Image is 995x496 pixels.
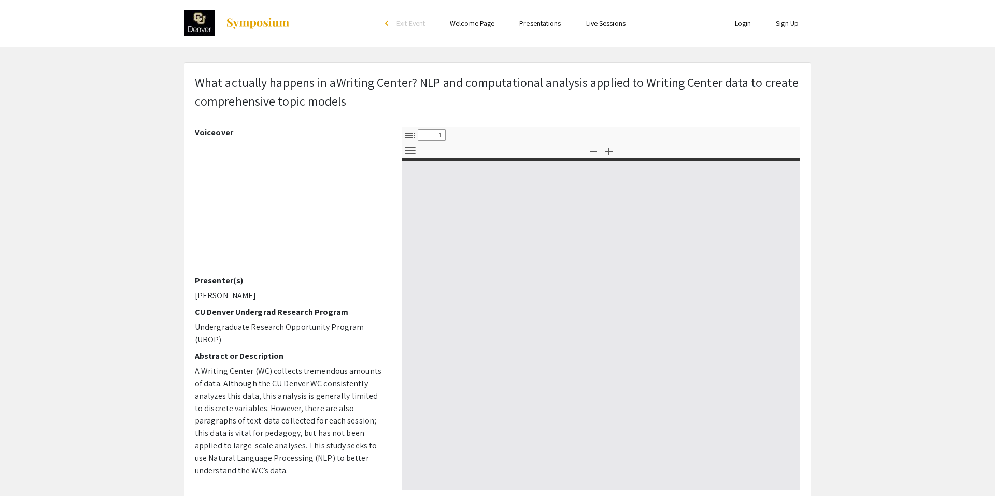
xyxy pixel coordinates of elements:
[450,19,494,28] a: Welcome Page
[385,20,391,26] div: arrow_back_ios
[195,351,386,361] h2: Abstract or Description
[735,19,751,28] a: Login
[776,19,799,28] a: Sign Up
[519,19,561,28] a: Presentations
[585,143,602,158] button: Zoom Out
[184,10,215,36] img: 2021 Research and Creative Activities Symposium (RaCAS)
[195,321,386,346] p: Undergraduate Research Opportunity Program (UROP)
[195,366,381,476] span: A Writing Center (WC) collects tremendous amounts of data. Although the CU Denver WC consistently...
[195,289,386,302] p: [PERSON_NAME]
[586,19,626,28] a: Live Sessions
[195,73,800,110] p: What actually happens in aWriting Center? NLP and computational analysis applied to Writing Cente...
[184,10,290,36] a: 2021 Research and Creative Activities Symposium (RaCAS)
[195,127,386,137] h2: Voiceover
[195,307,386,317] h2: CU Denver Undergrad Research Program
[225,17,290,30] img: Symposium by ForagerOne
[600,143,618,158] button: Zoom In
[396,19,425,28] span: Exit Event
[401,143,419,158] button: Tools
[418,129,446,141] input: Page
[195,141,386,275] iframe: What actually happens in a Writing Center? NLP applied to Writing Center Data
[401,127,419,142] button: Toggle Sidebar
[8,449,44,488] iframe: Chat
[195,275,386,285] h2: Presenter(s)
